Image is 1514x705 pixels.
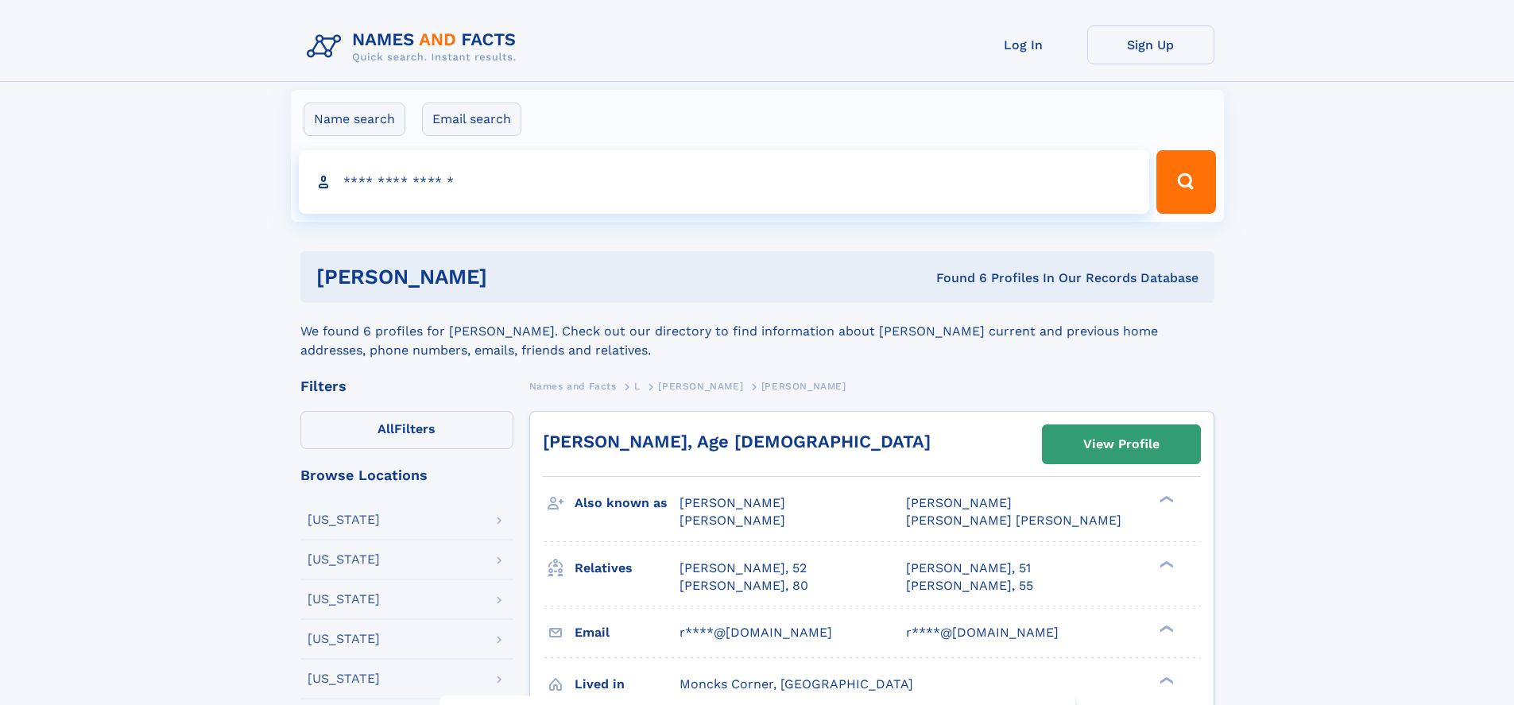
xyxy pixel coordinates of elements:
span: [PERSON_NAME] [680,495,785,510]
a: [PERSON_NAME], 55 [906,577,1033,595]
div: ❯ [1156,675,1175,685]
label: Email search [422,103,521,136]
h3: Email [575,619,680,646]
div: [US_STATE] [308,672,380,685]
span: [PERSON_NAME] [658,381,743,392]
div: [US_STATE] [308,553,380,566]
h3: Relatives [575,555,680,582]
span: [PERSON_NAME] [906,495,1012,510]
a: [PERSON_NAME], 80 [680,577,808,595]
div: View Profile [1083,426,1160,463]
a: [PERSON_NAME], 51 [906,560,1031,577]
span: All [378,421,394,436]
div: [US_STATE] [308,513,380,526]
a: Log In [960,25,1087,64]
div: ❯ [1156,494,1175,505]
div: ❯ [1156,559,1175,569]
div: Filters [300,379,513,393]
h1: [PERSON_NAME] [316,267,712,287]
h3: Lived in [575,671,680,698]
a: Sign Up [1087,25,1214,64]
div: ❯ [1156,623,1175,633]
span: Moncks Corner, [GEOGRAPHIC_DATA] [680,676,913,691]
a: [PERSON_NAME], Age [DEMOGRAPHIC_DATA] [543,432,931,451]
a: [PERSON_NAME] [658,376,743,396]
div: [US_STATE] [308,593,380,606]
div: Browse Locations [300,468,513,482]
div: We found 6 profiles for [PERSON_NAME]. Check out our directory to find information about [PERSON_... [300,303,1214,360]
h3: Also known as [575,490,680,517]
a: L [634,376,641,396]
div: Found 6 Profiles In Our Records Database [711,269,1198,287]
span: [PERSON_NAME] [680,513,785,528]
div: [US_STATE] [308,633,380,645]
span: L [634,381,641,392]
span: [PERSON_NAME] [PERSON_NAME] [906,513,1121,528]
input: search input [299,150,1150,214]
a: View Profile [1043,425,1200,463]
a: [PERSON_NAME], 52 [680,560,807,577]
a: Names and Facts [529,376,617,396]
span: [PERSON_NAME] [761,381,846,392]
img: Logo Names and Facts [300,25,529,68]
label: Filters [300,411,513,449]
button: Search Button [1156,150,1215,214]
label: Name search [304,103,405,136]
